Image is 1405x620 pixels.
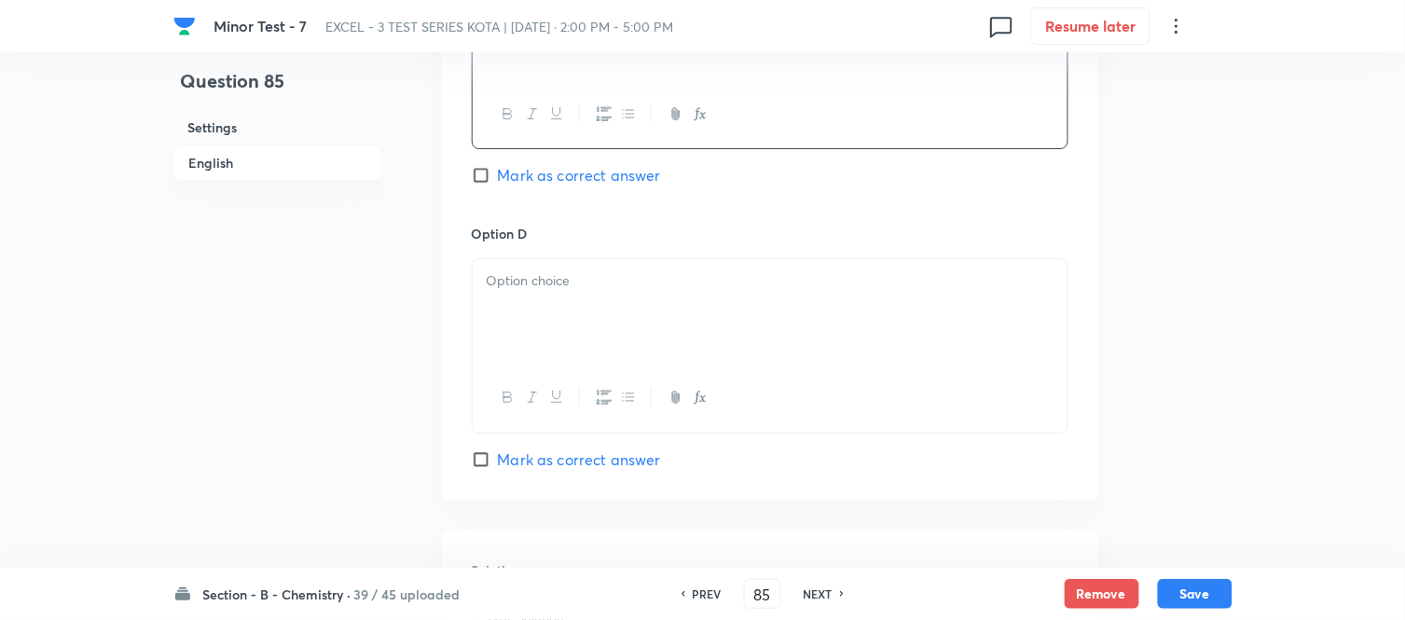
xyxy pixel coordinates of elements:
[173,15,200,37] a: Company Logo
[693,586,722,602] h6: PREV
[472,224,1068,243] h6: Option D
[1031,7,1150,45] button: Resume later
[804,586,833,602] h6: NEXT
[1065,579,1139,609] button: Remove
[203,585,351,604] h6: Section - B - Chemistry ·
[354,585,461,604] h6: 39 / 45 uploaded
[173,110,382,145] h6: Settings
[1158,579,1233,609] button: Save
[173,145,382,181] h6: English
[214,16,307,35] span: Minor Test - 7
[498,164,661,186] span: Mark as correct answer
[325,18,673,35] span: EXCEL - 3 TEST SERIES KOTA | [DATE] · 2:00 PM - 5:00 PM
[498,448,661,471] span: Mark as correct answer
[173,15,196,37] img: Company Logo
[472,560,1068,580] h6: Solution
[173,67,382,110] h4: Question 85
